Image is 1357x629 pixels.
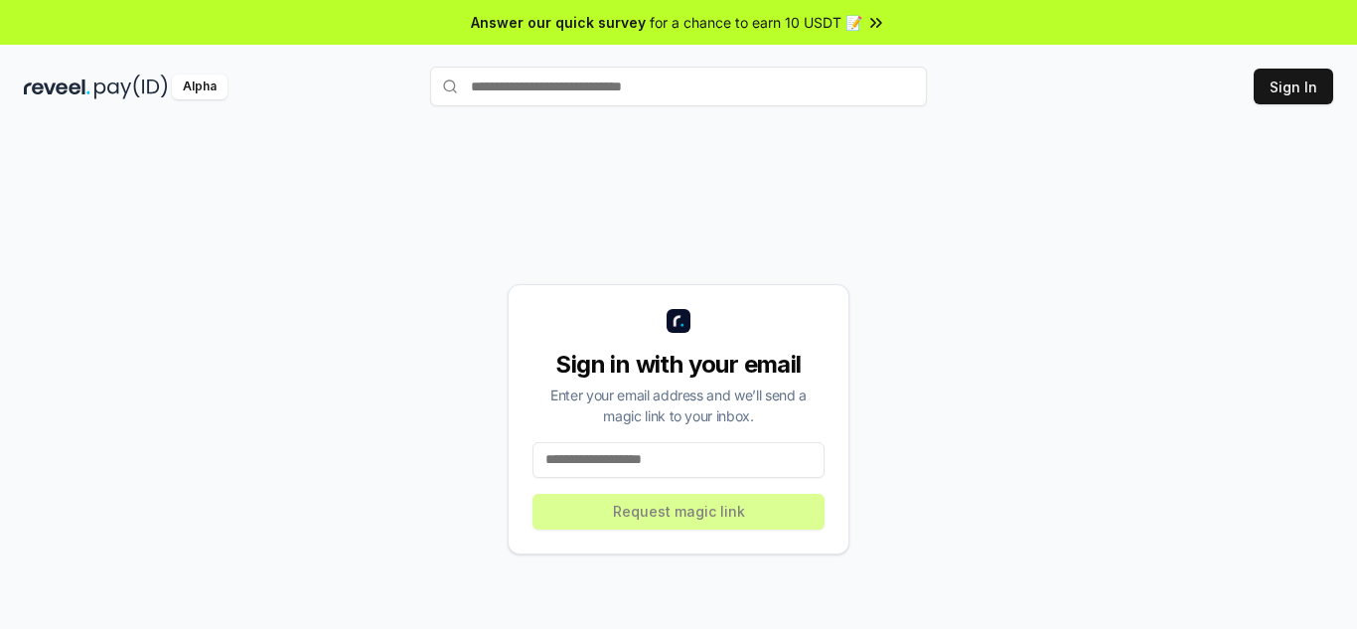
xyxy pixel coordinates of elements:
img: reveel_dark [24,75,90,99]
div: Sign in with your email [532,349,825,381]
span: for a chance to earn 10 USDT 📝 [650,12,862,33]
div: Enter your email address and we’ll send a magic link to your inbox. [532,385,825,426]
img: logo_small [667,309,690,333]
button: Sign In [1254,69,1333,104]
div: Alpha [172,75,227,99]
span: Answer our quick survey [471,12,646,33]
img: pay_id [94,75,168,99]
